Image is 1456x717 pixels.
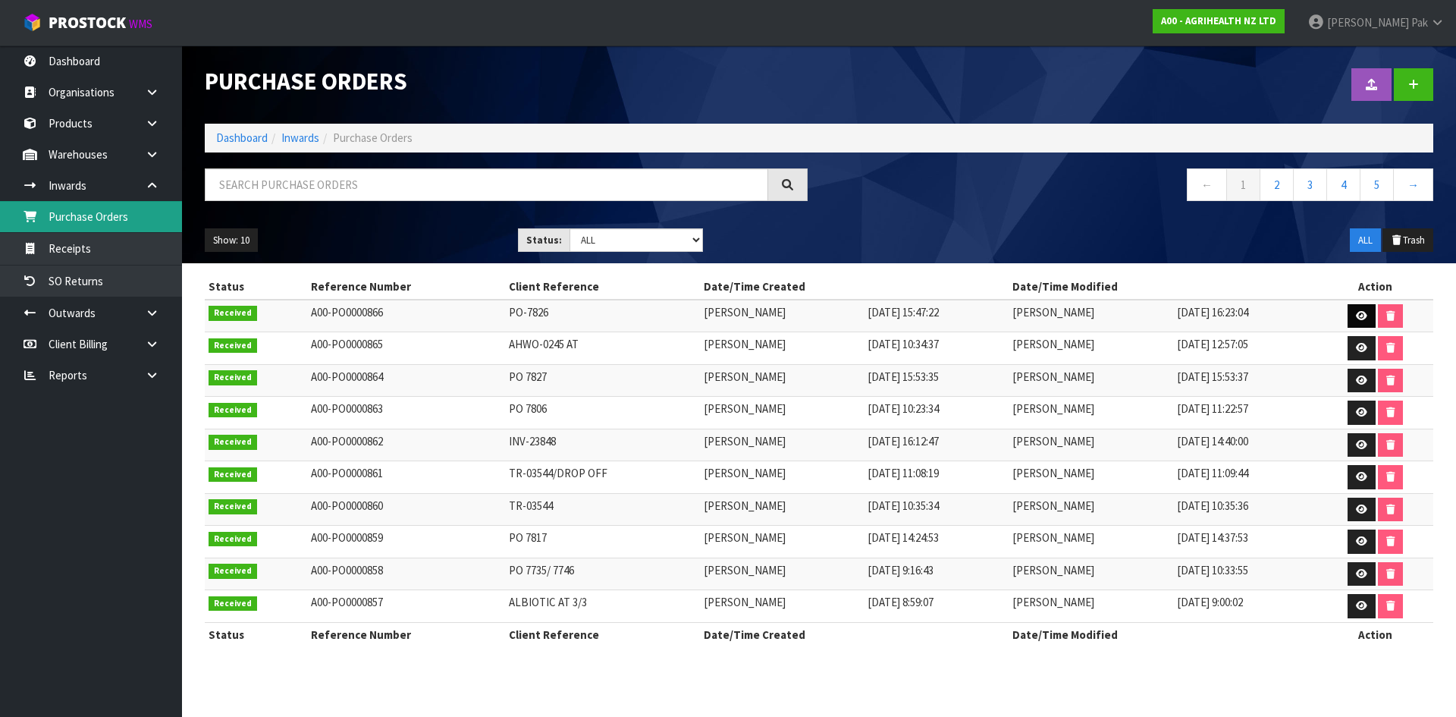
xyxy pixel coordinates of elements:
span: [DATE] 10:34:37 [868,337,939,351]
span: [DATE] 11:09:44 [1177,466,1248,480]
a: Inwards [281,131,319,145]
span: Received [209,596,257,612]
span: [PERSON_NAME] [1012,370,1094,384]
th: Reference Number [307,275,505,299]
span: [PERSON_NAME] [704,401,786,416]
strong: Status: [526,234,562,247]
span: [DATE] 10:35:36 [1177,498,1248,513]
span: [DATE] 10:35:34 [868,498,939,513]
span: Received [209,403,257,418]
a: ← [1187,168,1227,201]
span: [PERSON_NAME] [1012,498,1094,513]
td: A00-PO0000863 [307,397,505,429]
span: [DATE] 15:53:37 [1177,370,1248,384]
span: [PERSON_NAME] [704,563,786,577]
a: 1 [1226,168,1260,201]
span: [DATE] 10:23:34 [868,401,939,416]
a: 5 [1360,168,1394,201]
td: A00-PO0000861 [307,461,505,494]
td: A00-PO0000857 [307,590,505,623]
td: A00-PO0000866 [307,300,505,332]
span: Received [209,370,257,385]
span: [PERSON_NAME] [704,305,786,319]
nav: Page navigation [830,168,1433,206]
span: [PERSON_NAME] [704,466,786,480]
th: Reference Number [307,622,505,646]
td: A00-PO0000864 [307,364,505,397]
span: [DATE] 15:53:35 [868,370,939,384]
span: [PERSON_NAME] [1012,466,1094,480]
span: [PERSON_NAME] [1012,530,1094,545]
span: [DATE] 16:23:04 [1177,305,1248,319]
button: ALL [1350,228,1381,253]
td: TR-03544/DROP OFF [505,461,700,494]
span: [DATE] 16:12:47 [868,434,939,448]
th: Action [1318,622,1433,646]
th: Status [205,275,307,299]
button: Trash [1382,228,1433,253]
td: A00-PO0000858 [307,558,505,590]
span: [DATE] 9:16:43 [868,563,934,577]
th: Client Reference [505,275,700,299]
h1: Purchase Orders [205,68,808,94]
td: A00-PO0000859 [307,526,505,558]
a: Dashboard [216,131,268,145]
span: [PERSON_NAME] [1012,563,1094,577]
a: 3 [1293,168,1327,201]
span: [PERSON_NAME] [1012,434,1094,448]
span: [DATE] 10:33:55 [1177,563,1248,577]
th: Date/Time Created [700,275,1009,299]
span: [DATE] 15:47:22 [868,305,939,319]
a: → [1393,168,1433,201]
span: ProStock [49,13,126,33]
th: Client Reference [505,622,700,646]
td: A00-PO0000860 [307,493,505,526]
span: Received [209,532,257,547]
span: Received [209,467,257,483]
span: [PERSON_NAME] [704,595,786,609]
th: Date/Time Modified [1009,275,1318,299]
span: [DATE] 14:40:00 [1177,434,1248,448]
td: A00-PO0000862 [307,429,505,461]
th: Action [1318,275,1433,299]
span: Received [209,338,257,354]
a: 4 [1326,168,1360,201]
td: PO 7827 [505,364,700,397]
strong: A00 - AGRIHEALTH NZ LTD [1161,14,1276,27]
span: [PERSON_NAME] [1012,401,1094,416]
th: Status [205,622,307,646]
img: cube-alt.png [23,13,42,32]
span: [DATE] 11:08:19 [868,466,939,480]
span: [DATE] 11:22:57 [1177,401,1248,416]
td: TR-03544 [505,493,700,526]
small: WMS [129,17,152,31]
span: Received [209,435,257,450]
td: A00-PO0000865 [307,332,505,365]
td: AHWO-0245 AT [505,332,700,365]
span: [DATE] 14:24:53 [868,530,939,545]
span: Received [209,564,257,579]
span: [DATE] 12:57:05 [1177,337,1248,351]
td: ALBIOTIC AT 3/3 [505,590,700,623]
span: [PERSON_NAME] [704,370,786,384]
span: [PERSON_NAME] [704,530,786,545]
th: Date/Time Modified [1009,622,1318,646]
span: [PERSON_NAME] [1012,305,1094,319]
td: PO 7735/ 7746 [505,558,700,590]
a: A00 - AGRIHEALTH NZ LTD [1153,9,1285,33]
td: PO 7806 [505,397,700,429]
span: [PERSON_NAME] [1012,337,1094,351]
span: [PERSON_NAME] [704,434,786,448]
span: Received [209,499,257,514]
span: [DATE] 8:59:07 [868,595,934,609]
button: Show: 10 [205,228,258,253]
th: Date/Time Created [700,622,1009,646]
input: Search purchase orders [205,168,768,201]
span: [PERSON_NAME] [1327,15,1409,30]
span: [PERSON_NAME] [704,498,786,513]
span: [PERSON_NAME] [1012,595,1094,609]
td: INV-23848 [505,429,700,461]
span: [DATE] 9:00:02 [1177,595,1243,609]
span: [PERSON_NAME] [704,337,786,351]
span: [DATE] 14:37:53 [1177,530,1248,545]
